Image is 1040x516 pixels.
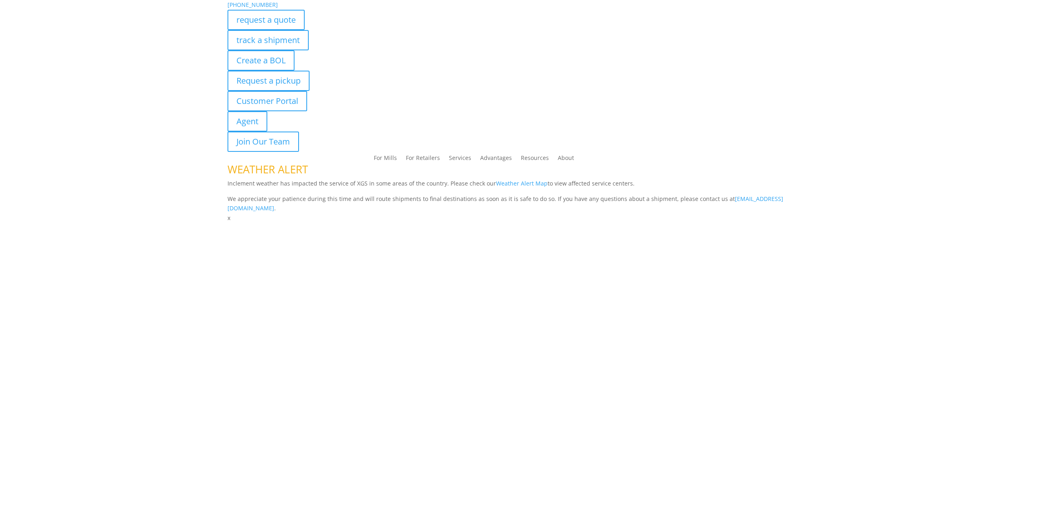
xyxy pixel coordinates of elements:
[496,179,548,187] a: Weather Alert Map
[374,155,397,164] a: For Mills
[558,155,574,164] a: About
[521,155,549,164] a: Resources
[227,239,812,249] p: Complete the form below and a member of our team will be in touch within 24 hours.
[227,50,295,71] a: Create a BOL
[227,91,307,111] a: Customer Portal
[227,162,308,177] span: WEATHER ALERT
[227,194,812,214] p: We appreciate your patience during this time and will route shipments to final destinations as so...
[227,1,278,9] a: [PHONE_NUMBER]
[449,155,471,164] a: Services
[480,155,512,164] a: Advantages
[227,132,299,152] a: Join Our Team
[227,179,812,194] p: Inclement weather has impacted the service of XGS in some areas of the country. Please check our ...
[227,223,812,239] h1: Contact Us
[227,10,305,30] a: request a quote
[227,71,310,91] a: Request a pickup
[227,30,309,50] a: track a shipment
[406,155,440,164] a: For Retailers
[227,213,812,223] p: x
[227,111,267,132] a: Agent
